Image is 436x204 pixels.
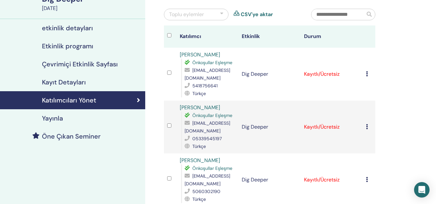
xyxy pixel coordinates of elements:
[180,51,220,58] a: [PERSON_NAME]
[192,143,206,149] span: Türkçe
[169,11,204,18] div: Toplu eylemler
[185,120,230,134] span: [EMAIL_ADDRESS][DOMAIN_NAME]
[42,114,63,122] h4: Yayınla
[192,112,232,118] span: Önkoşullar Eşleşme
[177,25,239,48] th: Katılımcı
[192,196,206,202] span: Türkçe
[192,83,218,89] span: 5418756641
[180,157,220,164] a: [PERSON_NAME]
[42,5,141,12] div: [DATE]
[301,25,363,48] th: Durum
[180,104,220,111] a: [PERSON_NAME]
[192,91,206,96] span: Türkçe
[192,60,232,65] span: Önkoşullar Eşleşme
[192,189,220,194] span: 5060302190
[42,78,86,86] h4: Kayıt Detayları
[42,132,101,140] h4: Öne Çıkan Seminer
[192,136,222,141] span: 05339545197
[241,11,273,18] a: CSV'ye aktar
[42,60,118,68] h4: Çevrimiçi Etkinlik Sayfası
[185,173,230,187] span: [EMAIL_ADDRESS][DOMAIN_NAME]
[185,67,230,81] span: [EMAIL_ADDRESS][DOMAIN_NAME]
[42,24,93,32] h4: etkinlik detayları
[238,101,301,153] td: Dig Deeper
[42,42,93,50] h4: Etkinlik programı
[42,96,96,104] h4: Katılımcıları Yönet
[414,182,430,198] div: Open Intercom Messenger
[238,48,301,101] td: Dig Deeper
[238,25,301,48] th: Etkinlik
[192,165,232,171] span: Önkoşullar Eşleşme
